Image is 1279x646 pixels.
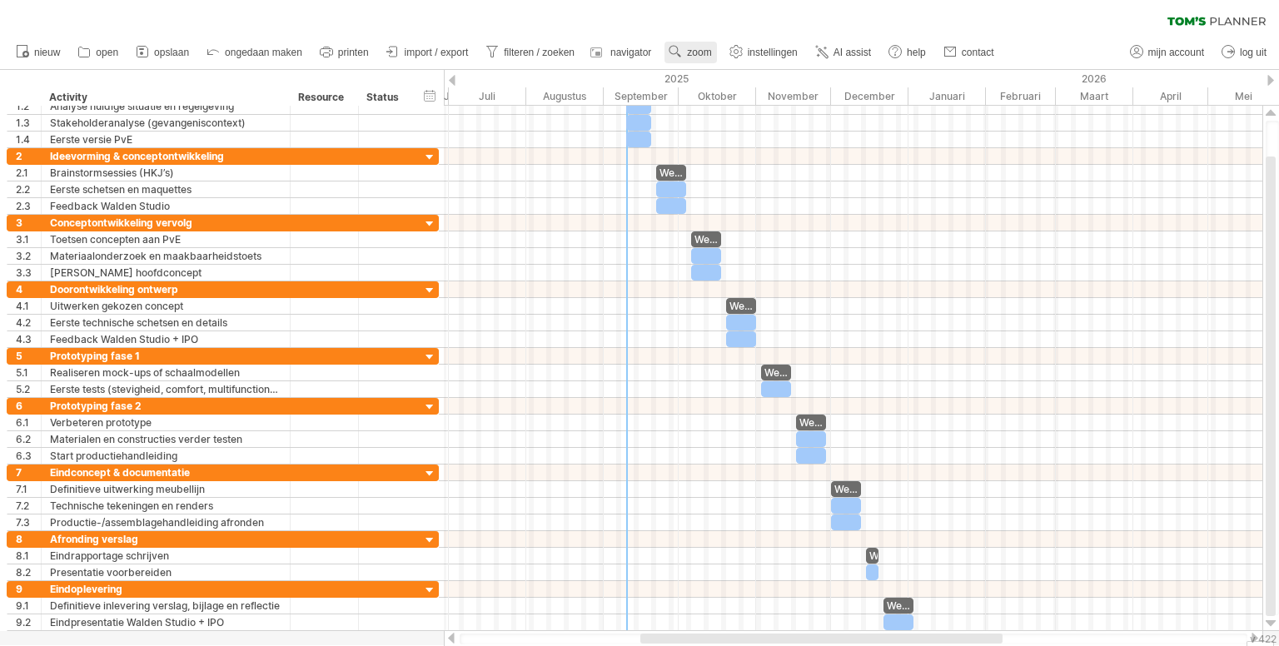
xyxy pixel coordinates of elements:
[664,42,716,63] a: zoom
[50,315,281,330] div: Eerste technische schetsen en details
[962,47,994,58] span: contact
[50,564,281,580] div: Presentatie voorbereiden
[16,331,41,347] div: 4.3
[986,87,1056,105] div: Februari 2026
[50,381,281,397] div: Eerste tests (stevigheid, comfort, multifunctionaliteit)
[748,47,798,58] span: instellingen
[50,431,281,447] div: Materialen en constructies verder testen
[50,231,281,247] div: Toetsen concepten aan PvE
[382,42,474,63] a: import / export
[50,465,281,480] div: Eindconcept & documentatie
[16,598,41,614] div: 9.1
[1240,47,1267,58] span: log uit
[610,47,651,58] span: navigator
[656,165,686,181] div: Week 3 + 4
[834,47,871,58] span: AI assist
[756,87,831,105] div: November 2025
[298,89,349,106] div: Resource
[16,315,41,330] div: 4.2
[831,481,861,497] div: Week 13 + 14
[50,348,281,364] div: Prototyping fase 1
[16,614,41,630] div: 9.2
[16,481,41,497] div: 7.1
[16,448,41,464] div: 6.3
[16,465,41,480] div: 7
[50,132,281,147] div: Eerste versie PvE
[50,115,281,131] div: Stakeholderanalyse (gevangeniscontext)
[526,87,604,105] div: Augustus 2025
[50,531,281,547] div: Afronding verslag
[1148,47,1204,58] span: mijn account
[16,181,41,197] div: 2.2
[50,448,281,464] div: Start productiehandleiding
[726,298,756,314] div: Week 7 + 8
[50,98,281,114] div: Analyse huidige situatie en regelgeving
[16,431,41,447] div: 6.2
[831,87,908,105] div: December 2025
[50,181,281,197] div: Eerste schetsen en maquettes
[16,281,41,297] div: 4
[16,265,41,281] div: 3.3
[16,98,41,114] div: 1.2
[50,265,281,281] div: [PERSON_NAME] hoofdconcept
[16,415,41,430] div: 6.1
[811,42,876,63] a: AI assist
[16,564,41,580] div: 8.2
[866,548,878,564] div: Week 15
[50,298,281,314] div: Uitwerken gekozen concept
[49,89,281,106] div: Activity
[16,398,41,414] div: 6
[761,365,791,380] div: Week 9 + 10
[16,514,41,530] div: 7.3
[50,581,281,597] div: Eindoplevering
[50,365,281,380] div: Realiseren mock-ups of schaalmodellen
[16,231,41,247] div: 3.1
[1250,633,1277,645] div: v 422
[50,514,281,530] div: Productie-/assemblagehandleiding afronden
[883,598,913,614] div: Week 16
[16,365,41,380] div: 5.1
[50,398,281,414] div: Prototyping fase 2
[16,148,41,164] div: 2
[16,498,41,514] div: 7.2
[604,87,679,105] div: September 2025
[691,231,721,247] div: Week 5 + 6
[366,89,403,106] div: Status
[50,215,281,231] div: Conceptontwikkeling vervolg
[16,248,41,264] div: 3.2
[16,115,41,131] div: 1.3
[16,198,41,214] div: 2.3
[796,415,826,430] div: Week 11 + 12
[1056,87,1133,105] div: Maart 2026
[1126,42,1209,63] a: mijn account
[50,198,281,214] div: Feedback Walden Studio
[939,42,999,63] a: contact
[16,132,41,147] div: 1.4
[154,47,189,58] span: opslaan
[449,87,526,105] div: Juli 2025
[1133,87,1208,105] div: April 2026
[907,47,926,58] span: help
[50,248,281,264] div: Materiaalonderzoek en maakbaarheidstoets
[96,47,118,58] span: open
[50,614,281,630] div: Eindpresentatie Walden Studio + IPO
[50,148,281,164] div: Ideevorming & conceptontwikkeling
[50,481,281,497] div: Definitieve uitwerking meubellijn
[12,42,65,63] a: nieuw
[50,415,281,430] div: Verbeteren prototype
[50,331,281,347] div: Feedback Walden Studio + IPO
[504,47,575,58] span: filteren / zoeken
[16,581,41,597] div: 9
[405,47,469,58] span: import / export
[202,42,307,63] a: ongedaan maken
[16,215,41,231] div: 3
[1247,641,1274,646] div: Toon legenda
[50,498,281,514] div: Technische tekeningen en renders
[16,548,41,564] div: 8.1
[16,348,41,364] div: 5
[50,281,281,297] div: Doorontwikkeling ontwerp
[50,548,281,564] div: Eindrapportage schrijven
[481,42,580,63] a: filteren / zoeken
[34,47,60,58] span: nieuw
[16,531,41,547] div: 8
